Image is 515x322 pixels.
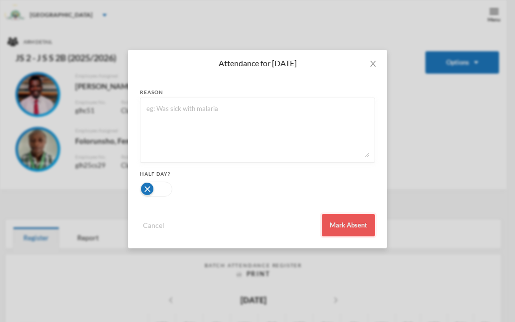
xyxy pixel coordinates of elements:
[140,170,375,178] div: Half Day?
[322,214,375,236] button: Mark Absent
[140,58,375,69] div: Attendance for [DATE]
[140,219,167,231] button: Cancel
[359,50,387,78] button: Close
[140,89,375,96] div: reason
[369,60,377,68] i: icon: close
